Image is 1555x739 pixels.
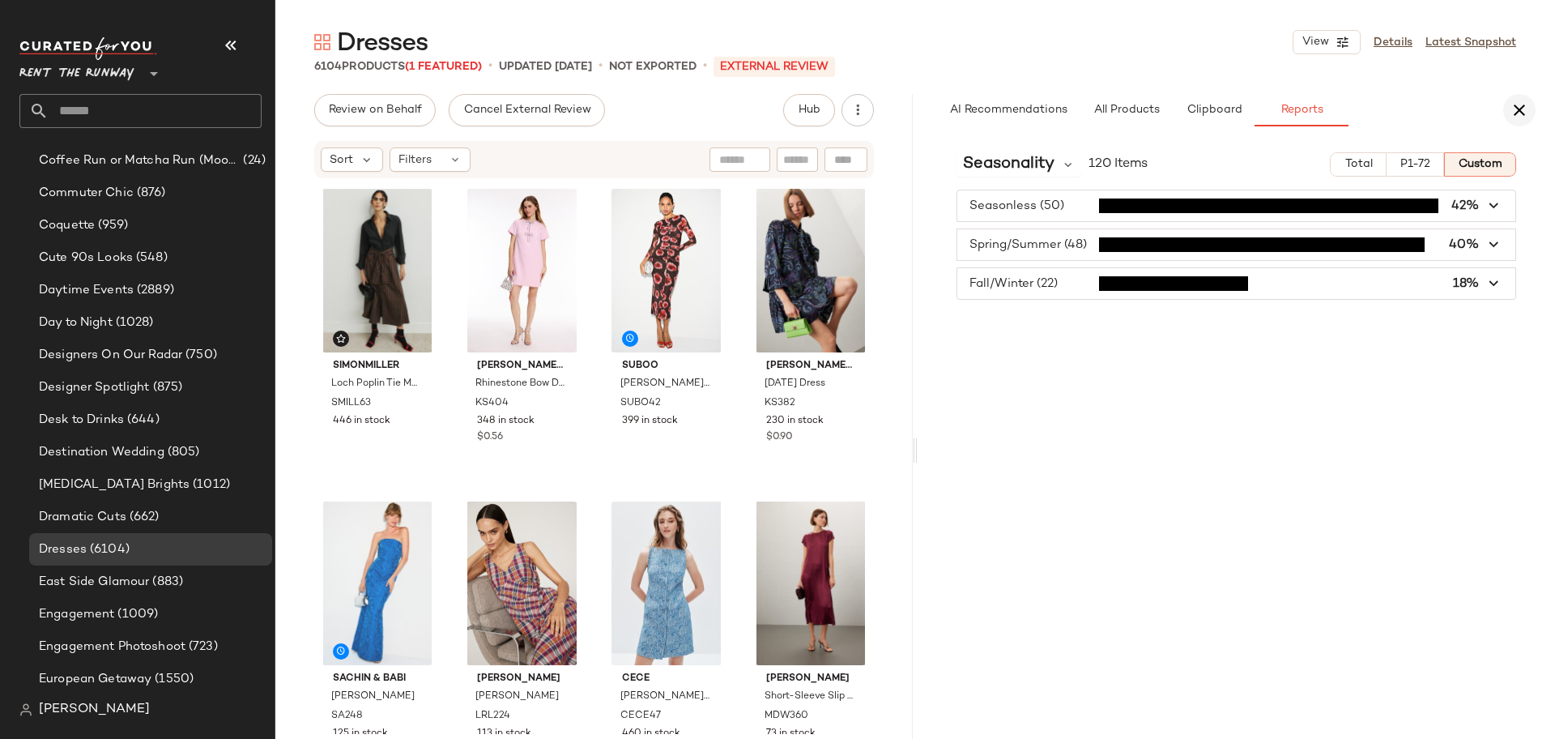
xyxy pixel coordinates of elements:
[39,314,113,332] span: Day to Night
[622,414,678,429] span: 399 in stock
[1302,36,1329,49] span: View
[766,430,793,445] span: $0.90
[39,476,190,494] span: [MEDICAL_DATA] Brights
[949,104,1067,117] span: AI Recommendations
[314,61,342,73] span: 6104
[620,709,661,724] span: CECE47
[331,396,371,411] span: SMILL63
[19,55,134,84] span: Rent the Runway
[39,443,164,462] span: Destination Wedding
[124,411,160,429] span: (644)
[398,152,432,169] span: Filters
[1387,152,1444,177] button: P1-72
[620,396,661,411] span: SUBO42
[39,346,182,365] span: Designers On Our Radar
[1344,158,1372,171] span: Total
[765,377,825,391] span: [DATE] Dress
[464,502,579,665] img: LRL224.jpg
[475,709,510,724] span: LRL224
[39,670,151,689] span: European Getaway
[1088,155,1148,174] span: 120 Items
[39,281,134,300] span: Daytime Events
[320,189,435,352] img: SMILL63.jpg
[462,104,590,117] span: Cancel External Review
[449,94,604,126] button: Cancel External Review
[464,189,579,352] img: KS404.jpg
[475,396,509,411] span: KS404
[499,58,592,75] p: updated [DATE]
[164,443,200,462] span: (805)
[314,94,436,126] button: Review on Behalf
[475,377,564,391] span: Rhinestone Bow Dress
[333,359,422,374] span: SIMONMILLER
[330,152,353,169] span: Sort
[783,94,835,126] button: Hub
[39,605,114,624] span: Engagement
[405,61,482,73] span: (1 Featured)
[114,605,158,624] span: (1009)
[333,672,422,686] span: Sachin & Babi
[765,396,795,411] span: KS382
[134,281,174,300] span: (2889)
[39,638,185,656] span: Engagement Photoshoot
[766,359,855,374] span: [PERSON_NAME] spade [US_STATE]
[39,216,95,235] span: Coquette
[19,703,32,716] img: svg%3e
[477,359,566,374] span: [PERSON_NAME] spade [US_STATE]
[333,414,390,429] span: 446 in stock
[609,58,697,75] p: Not Exported
[957,268,1515,299] button: Fall/Winter (22)18%
[331,377,420,391] span: Loch Poplin Tie Maxi Dress
[477,430,503,445] span: $0.56
[714,57,835,77] p: External REVIEW
[331,709,363,724] span: SA248
[126,508,160,527] span: (662)
[609,189,724,352] img: SUBO42.jpg
[622,672,711,686] span: CeCe
[151,670,194,689] span: (1550)
[1444,152,1516,177] button: Custom
[39,573,149,592] span: East Side Glamour
[765,709,808,724] span: MDW360
[133,249,168,267] span: (548)
[39,540,87,559] span: Dresses
[1330,152,1386,177] button: Total
[766,672,855,686] span: [PERSON_NAME]
[622,359,711,374] span: Suboo
[39,378,150,397] span: Designer Spotlight
[609,502,724,665] img: CECE47.jpg
[957,229,1515,260] button: Spring/Summer (48)40%
[1425,34,1516,51] a: Latest Snapshot
[703,57,707,76] span: •
[95,216,128,235] span: (959)
[314,34,330,50] img: svg%3e
[475,690,559,704] span: [PERSON_NAME]
[87,540,130,559] span: (6104)
[753,502,868,665] img: MDW360.jpg
[753,189,868,352] img: KS382.jpg
[240,152,266,170] span: (24)
[1186,104,1242,117] span: Clipboard
[185,638,218,656] span: (723)
[1093,104,1160,117] span: All Products
[963,152,1054,177] span: Seasonality
[39,184,134,203] span: Commuter Chic
[149,573,183,592] span: (883)
[328,104,422,117] span: Review on Behalf
[320,502,435,665] img: SA248.jpg
[765,690,854,704] span: Short-Sleeve Slip Midi Dress in [GEOGRAPHIC_DATA]?
[39,249,133,267] span: Cute 90s Looks
[477,672,566,686] span: [PERSON_NAME]
[39,508,126,527] span: Dramatic Cuts
[134,184,166,203] span: (876)
[798,104,820,117] span: Hub
[1293,30,1361,54] button: View
[337,28,428,60] span: Dresses
[620,690,709,704] span: [PERSON_NAME] Boat Dress
[488,57,492,76] span: •
[1280,104,1323,117] span: Reports
[766,414,824,429] span: 230 in stock
[620,377,709,391] span: [PERSON_NAME] Ruched Front Midi Dress
[19,37,157,60] img: cfy_white_logo.C9jOOHJF.svg
[599,57,603,76] span: •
